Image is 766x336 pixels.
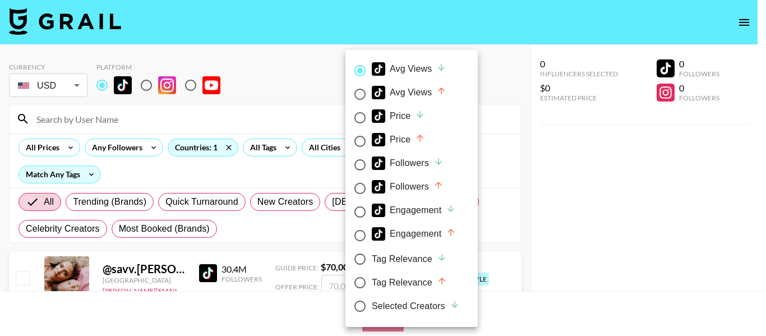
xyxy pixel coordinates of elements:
div: Engagement [372,227,456,241]
div: Avg Views [372,86,446,99]
div: Price [372,133,425,146]
iframe: Drift Widget Chat Controller [710,280,753,323]
div: Avg Views [372,62,446,76]
div: Tag Relevance [372,252,447,266]
div: Followers [372,157,444,170]
div: Tag Relevance [372,276,447,289]
div: Followers [372,180,444,194]
div: Selected Creators [372,300,460,313]
div: Price [372,109,425,123]
div: Engagement [372,204,456,217]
